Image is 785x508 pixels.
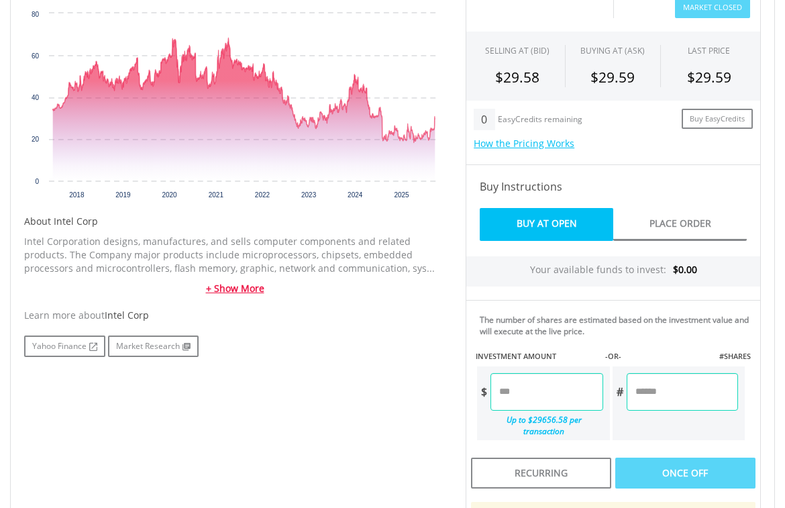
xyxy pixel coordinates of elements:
text: 2025 [394,191,409,199]
div: EasyCredits remaining [498,115,582,126]
div: Recurring [471,458,611,489]
span: $29.59 [590,68,635,87]
p: Intel Corporation designs, manufactures, and sells computer components and related products. The ... [24,235,446,275]
svg: Interactive chart [24,7,446,208]
div: Once Off [615,458,755,489]
span: $0.00 [673,263,697,276]
label: #SHARES [719,351,751,362]
text: 80 [32,11,40,18]
div: $ [477,373,490,411]
text: 20 [32,136,40,143]
text: 2023 [301,191,317,199]
text: 40 [32,94,40,101]
div: Up to $29656.58 per transaction [477,411,603,440]
h4: Buy Instructions [480,179,747,195]
div: The number of shares are estimated based on the investment value and will execute at the live price. [480,314,755,337]
a: Place Order [613,208,747,241]
label: -OR- [605,351,621,362]
a: Buy EasyCredits [682,109,753,130]
text: 2020 [162,191,177,199]
div: SELLING AT (BID) [485,45,549,56]
h5: About Intel Corp [24,215,446,228]
span: $29.58 [495,68,539,87]
text: 2021 [209,191,224,199]
div: Your available funds to invest: [466,256,760,287]
div: Learn more about [24,309,446,322]
div: LAST PRICE [688,45,730,56]
a: Market Research [108,336,199,357]
div: 0 [474,109,494,130]
label: INVESTMENT AMOUNT [476,351,556,362]
span: Intel Corp [105,309,149,321]
div: Chart. Highcharts interactive chart. [24,7,446,208]
span: BUYING AT (ASK) [580,45,645,56]
span: $29.59 [687,68,731,87]
a: Buy At Open [480,208,613,241]
text: 2018 [69,191,85,199]
text: 0 [35,178,39,185]
a: Yahoo Finance [24,336,105,357]
a: How the Pricing Works [474,137,574,150]
text: 2024 [348,191,363,199]
text: 2019 [115,191,131,199]
text: 60 [32,52,40,60]
a: + Show More [24,282,446,295]
text: 2022 [255,191,270,199]
div: # [613,373,627,411]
